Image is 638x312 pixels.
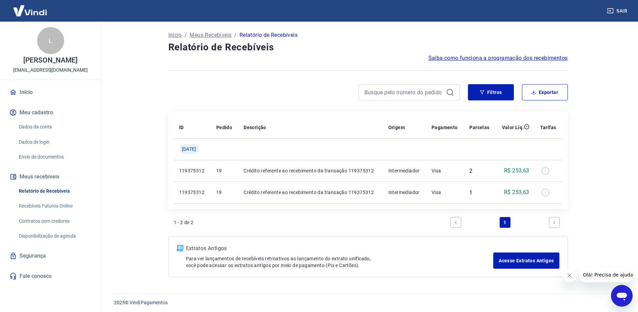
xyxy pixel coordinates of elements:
a: Meus Recebíveis [190,31,231,39]
p: 119375312 [179,167,205,174]
iframe: Botão para abrir a janela de mensagens [611,285,633,307]
a: Previous page [450,217,461,228]
p: 1 - 2 de 2 [174,219,194,226]
p: Tarifas [540,124,556,131]
a: Contratos com credores [16,214,93,228]
iframe: Mensagem da empresa [579,267,633,282]
p: Origem [388,124,405,131]
div: 2 [469,168,490,174]
p: Crédito referente ao recebimento da transação 119375312 [244,167,377,174]
a: Fale conosco [8,269,93,284]
p: Pagamento [432,124,458,131]
p: Relatório de Recebíveis [240,31,298,39]
a: Relatório de Recebíveis [16,184,93,198]
p: Extratos Antigos [186,244,494,253]
p: Valor Líq. [502,124,524,131]
p: R$ 253,63 [504,188,529,196]
button: Meus recebíveis [8,169,93,184]
a: Next page [549,217,560,228]
button: Exportar [522,84,568,100]
p: Crédito referente ao recebimento da transação 119375312 [244,189,377,196]
img: ícone [177,245,183,251]
h4: Relatório de Recebíveis [168,41,568,54]
a: Início [8,85,93,100]
p: ID [179,124,184,131]
a: Recebíveis Futuros Online [16,199,93,213]
a: Acesse Extratos Antigos [493,253,559,269]
p: Pedido [216,124,232,131]
button: Sair [606,5,630,17]
p: Para ver lançamentos de recebíveis retroativos ao lançamento do extrato unificado, você pode aces... [186,255,494,269]
p: Parcelas [469,124,489,131]
p: / [234,31,237,39]
p: 19 [216,189,233,196]
input: Busque pelo número do pedido [364,87,443,97]
span: Olá! Precisa de ajuda? [4,5,57,10]
button: Meu cadastro [8,105,93,120]
img: Vindi [8,0,52,21]
a: Vindi Pagamentos [130,300,168,305]
a: Page 1 is your current page [500,217,510,228]
div: 1 [469,189,490,196]
p: Intermediador [388,167,421,174]
p: Intermediador [388,189,421,196]
p: [PERSON_NAME] [23,57,77,64]
p: 19 [216,167,233,174]
iframe: Fechar mensagem [563,269,576,282]
a: Envio de documentos [16,150,93,164]
p: Descrição [244,124,266,131]
ul: Pagination [448,214,562,231]
a: Saiba como funciona a programação dos recebimentos [428,54,568,62]
a: Segurança [8,248,93,263]
a: Dados da conta [16,120,93,134]
p: / [185,31,187,39]
p: Visa [432,167,459,174]
p: 119375312 [179,189,205,196]
button: Filtros [468,84,514,100]
p: R$ 253,63 [504,167,529,175]
a: Dados de login [16,135,93,149]
p: Visa [432,189,459,196]
a: Disponibilização de agenda [16,229,93,243]
div: L [37,27,64,54]
span: [DATE] [182,146,196,152]
a: Início [168,31,182,39]
p: 2025 © [114,299,622,306]
p: [EMAIL_ADDRESS][DOMAIN_NAME] [13,67,88,74]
